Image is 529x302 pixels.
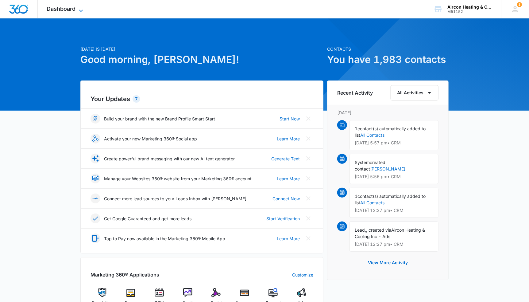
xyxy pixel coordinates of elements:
h1: Good morning, [PERSON_NAME]! [80,52,323,67]
h2: Marketing 360® Applications [91,271,159,278]
button: Close [303,194,313,203]
span: 1 [517,2,522,7]
p: Create powerful brand messaging with our new AI text generator [104,155,235,162]
a: All Contacts [360,132,384,138]
button: View More Activity [362,255,414,270]
a: [PERSON_NAME] [370,166,405,171]
a: All Contacts [360,200,384,205]
p: [DATE] 5:57 pm • CRM [355,141,433,145]
p: Build your brand with the new Brand Profile Smart Start [104,116,215,122]
span: contact(s) automatically added to list [355,126,426,138]
p: [DATE] 12:27 pm • CRM [355,242,433,246]
button: Close [303,114,313,124]
p: [DATE] [337,109,438,116]
p: Contacts [327,46,449,52]
span: 1 [355,126,357,131]
span: Dashboard [47,6,76,12]
a: Learn More [277,135,300,142]
p: Get Google Guaranteed and get more leads [104,215,191,222]
h6: Recent Activity [337,89,373,96]
a: Start Verification [266,215,300,222]
span: created contact [355,160,385,171]
p: [DATE] 12:27 pm • CRM [355,208,433,213]
div: 7 [133,95,140,103]
p: [DATE] is [DATE] [80,46,323,52]
a: Generate Text [271,155,300,162]
button: Close [303,214,313,223]
div: account name [447,5,492,10]
a: Learn More [277,235,300,242]
span: contact(s) automatically added to list [355,194,426,205]
a: Customize [292,272,313,278]
div: account id [447,10,492,14]
a: Learn More [277,175,300,182]
div: notifications count [517,2,522,7]
span: Lead, [355,227,366,233]
button: Close [303,233,313,243]
span: , created via [366,227,391,233]
button: Close [303,174,313,183]
p: [DATE] 5:56 pm • CRM [355,175,433,179]
p: Activate your new Marketing 360® Social app [104,135,197,142]
p: Connect more lead sources to your Leads Inbox with [PERSON_NAME] [104,195,246,202]
p: Manage your Websites 360® website from your Marketing 360® account [104,175,252,182]
button: Close [303,154,313,163]
span: 1 [355,194,357,199]
p: Tap to Pay now available in the Marketing 360® Mobile App [104,235,225,242]
span: System [355,160,370,165]
button: All Activities [391,85,438,100]
a: Start Now [280,116,300,122]
button: Close [303,134,313,143]
h1: You have 1,983 contacts [327,52,449,67]
h2: Your Updates [91,94,313,104]
a: Connect Now [272,195,300,202]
